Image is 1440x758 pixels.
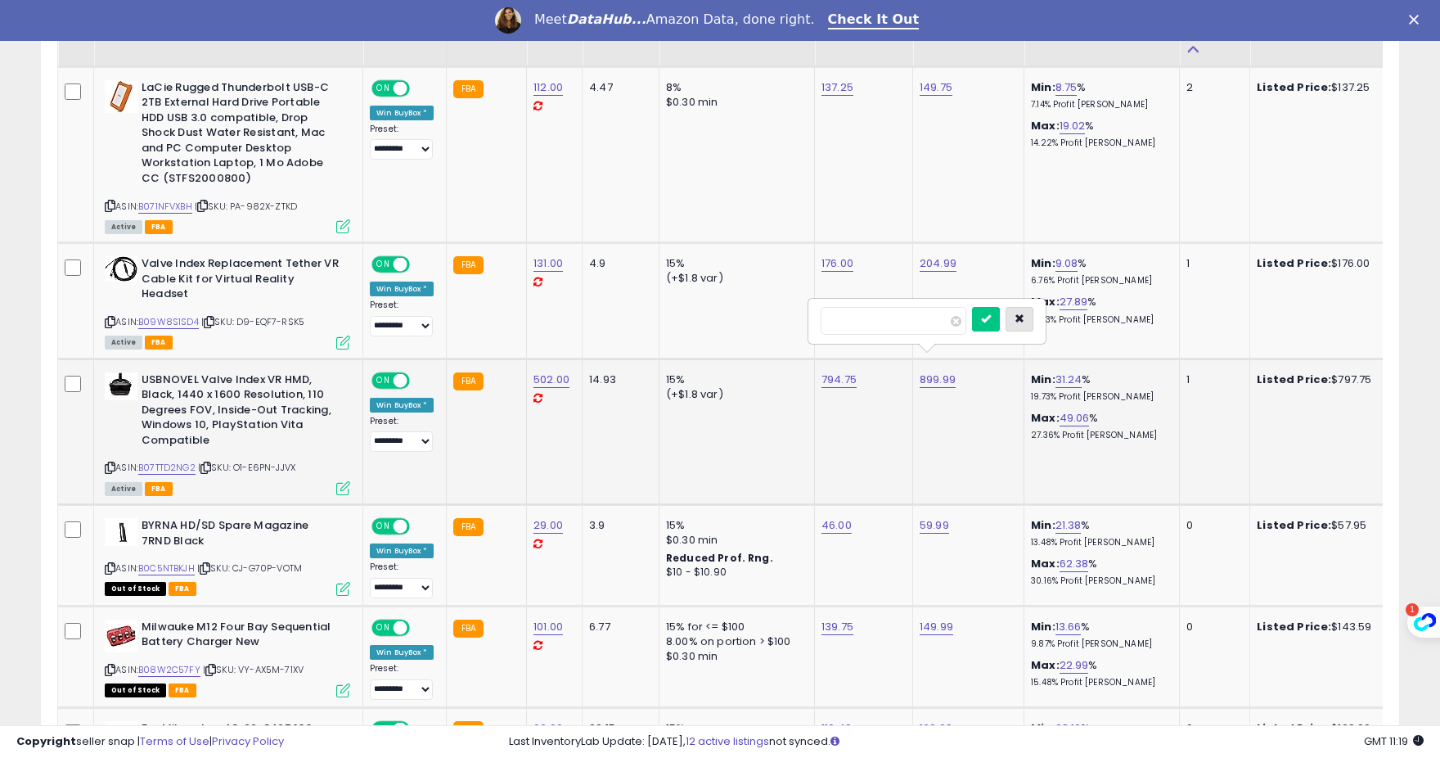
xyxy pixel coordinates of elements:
b: Min: [1031,517,1055,533]
p: 14.22% Profit [PERSON_NAME] [1031,138,1167,149]
b: BYRNA HD/SD Spare Magazine 7RND Black [142,518,340,553]
div: (+$1.8 var) [666,271,802,286]
a: 101.00 [533,619,563,635]
a: 131.00 [533,255,563,272]
div: 15% for <= $100 [666,620,802,634]
img: Profile image for Georgie [495,7,521,34]
p: 9.87% Profit [PERSON_NAME] [1031,638,1167,650]
p: 15.48% Profit [PERSON_NAME] [1031,677,1167,688]
div: ASIN: [105,256,350,347]
p: 6.76% Profit [PERSON_NAME] [1031,275,1167,287]
span: OFF [407,520,434,534]
div: % [1031,119,1167,149]
span: OFF [407,81,434,95]
span: 2025-09-9 11:19 GMT [1364,733,1424,749]
p: 17.83% Profit [PERSON_NAME] [1031,314,1167,326]
div: Win BuyBox * [370,544,434,558]
span: | SKU: O1-E6PN-JJVX [198,461,295,474]
a: 9.08 [1055,255,1078,272]
div: 0 [1186,620,1237,634]
p: 30.16% Profit [PERSON_NAME] [1031,575,1167,587]
b: Listed Price: [1257,619,1331,634]
div: $57.95 [1257,518,1393,533]
div: % [1031,372,1167,403]
b: USBNOVEL Valve Index VR HMD, Black, 1440 x 1600 Resolution, 110 Degrees FOV, Inside-Out Tracking,... [142,372,340,453]
b: Max: [1031,556,1060,571]
div: $137.25 [1257,80,1393,95]
img: 41lyMR3VYmL._SL40_.jpg [105,80,137,113]
p: 19.73% Profit [PERSON_NAME] [1031,391,1167,403]
div: $176.00 [1257,256,1393,271]
div: 6.77 [589,620,646,634]
b: Max: [1031,294,1060,309]
a: B07TTD2NG2 [138,461,196,475]
div: % [1031,256,1167,287]
p: 13.48% Profit [PERSON_NAME] [1031,537,1167,548]
a: 27.89 [1060,294,1088,310]
img: 2172Rh7v6JL._SL40_.jpg [105,518,137,546]
div: Preset: [370,416,434,453]
span: FBA [169,684,196,697]
div: Preset: [370,562,434,598]
span: ON [373,620,394,634]
div: (+$1.8 var) [666,387,802,402]
span: All listings currently available for purchase on Amazon [105,220,142,234]
span: OFF [407,620,434,634]
b: Listed Price: [1257,372,1331,387]
a: 149.75 [920,79,952,96]
div: Win BuyBox * [370,106,434,120]
b: Reduced Prof. Rng. [666,551,773,565]
a: 49.06 [1060,410,1090,426]
span: | SKU: CJ-G70P-VOTM [197,562,302,575]
span: | SKU: D9-EQF7-RSK5 [201,315,304,328]
a: 899.99 [920,372,956,388]
span: All listings that are currently out of stock and unavailable for purchase on Amazon [105,684,166,697]
th: The percentage added to the cost of goods (COGS) that forms the calculator for Min & Max prices. [1024,1,1180,65]
div: $797.75 [1257,372,1393,387]
span: OFF [407,373,434,387]
small: FBA [453,80,484,98]
b: Max: [1031,118,1060,133]
small: FBA [453,518,484,536]
b: Min: [1031,255,1055,271]
div: 8% [666,80,802,95]
span: FBA [169,582,196,596]
b: Max: [1031,410,1060,426]
a: 149.99 [920,619,953,635]
span: ON [373,520,394,534]
span: All listings currently available for purchase on Amazon [105,482,142,496]
div: 8.00% on portion > $100 [666,634,802,649]
div: Win BuyBox * [370,282,434,296]
a: 22.99 [1060,657,1089,674]
span: ON [373,81,394,95]
a: 31.24 [1055,372,1082,388]
b: Min: [1031,79,1055,95]
a: B08W2C57FY [138,663,200,677]
div: % [1031,518,1167,548]
div: $143.59 [1257,620,1393,634]
div: 4.9 [589,256,646,271]
a: B09W8S1SD4 [138,315,199,329]
div: % [1031,620,1167,650]
a: Check It Out [828,11,920,29]
a: 8.75 [1055,79,1078,96]
div: % [1031,411,1167,441]
a: Terms of Use [140,733,209,749]
a: Privacy Policy [212,733,284,749]
span: FBA [145,336,173,350]
div: seller snap | | [16,734,284,750]
i: DataHub... [567,11,646,27]
span: ON [373,373,394,387]
a: 137.25 [821,79,853,96]
b: Min: [1031,372,1055,387]
span: All listings that are currently out of stock and unavailable for purchase on Amazon [105,582,166,596]
a: 139.75 [821,619,853,635]
small: FBA [453,256,484,274]
small: FBA [453,620,484,638]
a: 13.66 [1055,619,1082,635]
a: 29.00 [533,517,563,534]
div: 0 [1186,518,1237,533]
strong: Copyright [16,733,76,749]
a: 502.00 [533,372,569,388]
div: $0.30 min [666,649,802,664]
